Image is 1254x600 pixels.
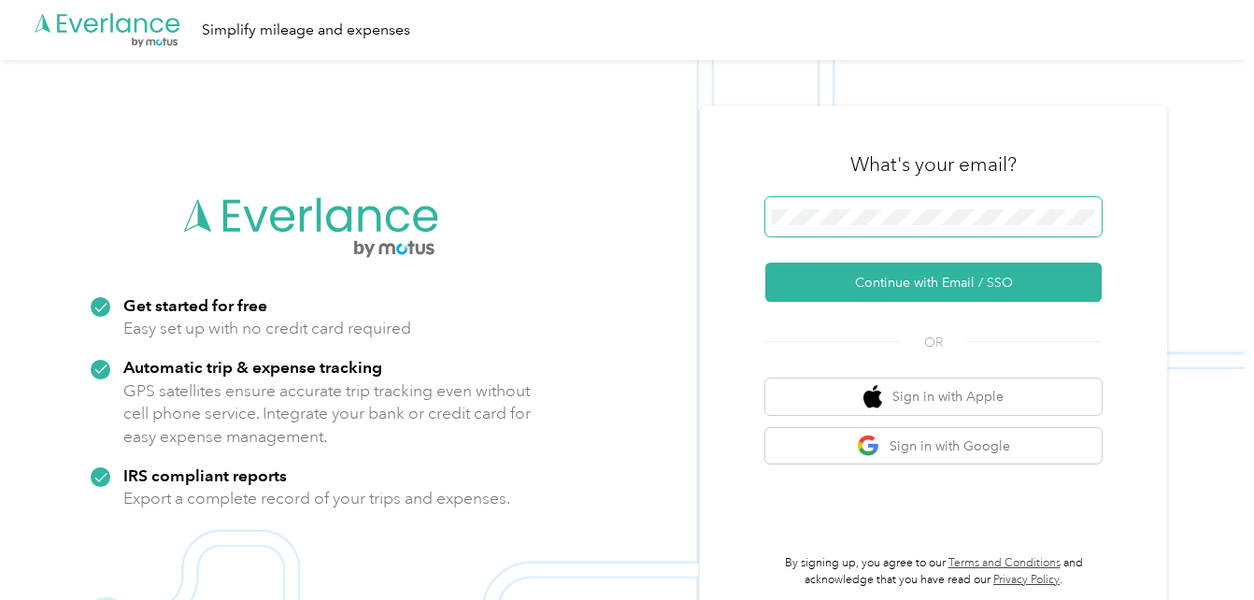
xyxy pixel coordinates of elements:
[123,465,287,485] strong: IRS compliant reports
[123,379,532,449] p: GPS satellites ensure accurate trip tracking even without cell phone service. Integrate your bank...
[857,435,880,458] img: google logo
[765,428,1102,464] button: google logoSign in with Google
[202,19,410,42] div: Simplify mileage and expenses
[993,573,1060,587] a: Privacy Policy
[765,555,1102,588] p: By signing up, you agree to our and acknowledge that you have read our .
[765,379,1102,415] button: apple logoSign in with Apple
[863,385,882,408] img: apple logo
[123,357,382,377] strong: Automatic trip & expense tracking
[765,263,1102,302] button: Continue with Email / SSO
[123,487,510,510] p: Export a complete record of your trips and expenses.
[123,295,267,315] strong: Get started for free
[850,151,1017,178] h3: What's your email?
[123,317,411,340] p: Easy set up with no credit card required
[901,333,966,352] span: OR
[948,556,1061,570] a: Terms and Conditions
